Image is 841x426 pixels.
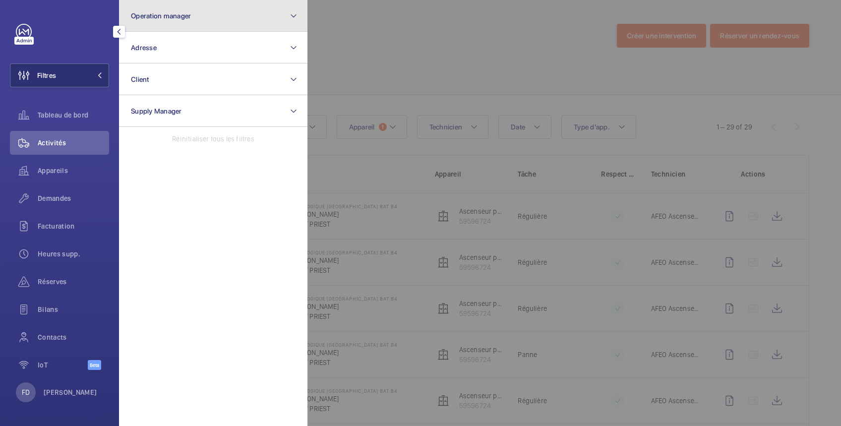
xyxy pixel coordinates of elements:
button: Filtres [10,63,109,87]
span: Facturation [38,221,109,231]
p: [PERSON_NAME] [44,387,97,397]
p: FD [22,387,30,397]
span: Activités [38,138,109,148]
span: Heures supp. [38,249,109,259]
span: Appareils [38,166,109,176]
span: Réserves [38,277,109,287]
span: Demandes [38,193,109,203]
span: Beta [88,360,101,370]
span: IoT [38,360,88,370]
span: Bilans [38,304,109,314]
span: Tableau de bord [38,110,109,120]
span: Filtres [37,70,56,80]
span: Contacts [38,332,109,342]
